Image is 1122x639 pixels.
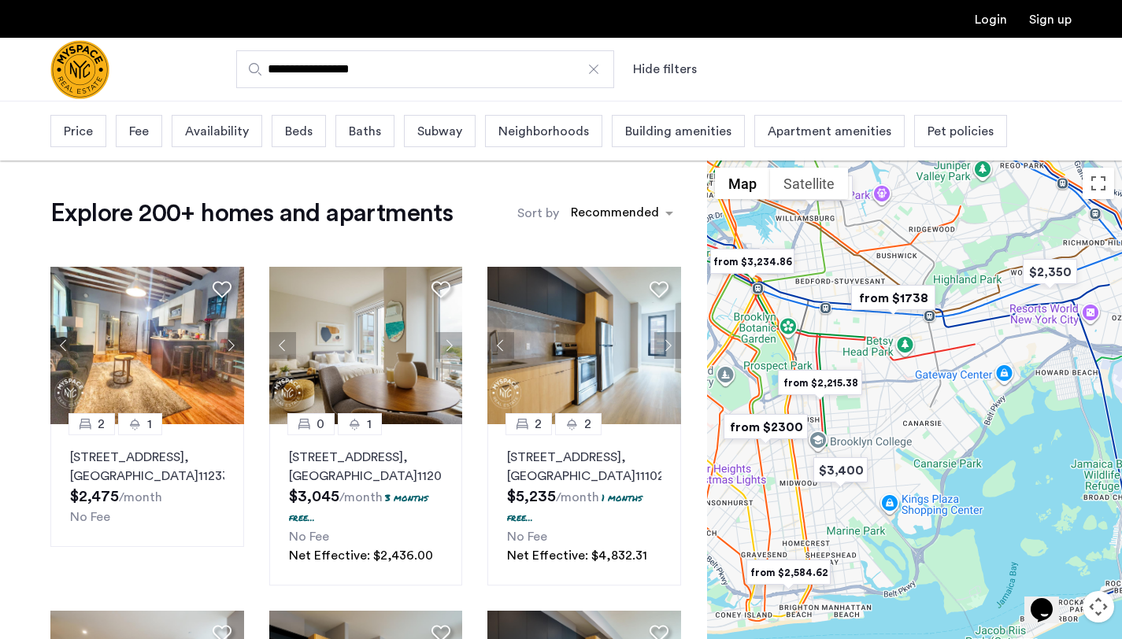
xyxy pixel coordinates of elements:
div: from $1738 [845,280,942,316]
ng-select: sort-apartment [563,199,681,227]
span: Pet policies [928,122,994,141]
div: from $2300 [717,409,814,445]
img: 1997_638660674255189691.jpeg [50,267,244,424]
sub: /month [119,491,162,504]
a: 22[STREET_ADDRESS], [GEOGRAPHIC_DATA]111021 months free...No FeeNet Effective: $4,832.31 [487,424,681,585]
label: Sort by [517,204,559,223]
button: Map camera controls [1083,591,1114,622]
a: 21[STREET_ADDRESS], [GEOGRAPHIC_DATA]11233No Fee [50,424,244,547]
button: Show or hide filters [633,60,697,79]
span: Building amenities [625,122,731,141]
div: from $2,584.62 [740,555,837,590]
span: Availability [185,122,249,141]
span: No Fee [70,511,110,523]
span: No Fee [289,530,329,543]
div: Recommended [568,203,659,226]
input: Apartment Search [236,50,614,88]
sub: /month [339,491,383,504]
span: Net Effective: $4,832.31 [507,549,647,562]
a: Cazamio Logo [50,40,109,99]
span: 2 [584,415,591,434]
div: $2,350 [1016,254,1083,290]
span: Fee [129,122,149,141]
a: Registration [1029,13,1072,26]
div: from $2,215.38 [772,365,868,401]
p: 3 months free... [289,491,428,524]
button: Toggle fullscreen view [1083,168,1114,199]
p: [STREET_ADDRESS] 11207 [289,448,443,486]
span: No Fee [507,530,547,543]
button: Next apartment [654,332,681,359]
button: Next apartment [217,332,244,359]
iframe: chat widget [1024,576,1075,623]
span: Beds [285,122,313,141]
button: Previous apartment [269,332,296,359]
div: $3,400 [807,452,874,488]
span: $3,045 [289,489,339,504]
div: from $3,234.86 [704,244,801,279]
span: 1 [367,415,372,434]
span: $5,235 [507,489,556,504]
span: $2,475 [70,489,119,504]
a: 01[STREET_ADDRESS], [GEOGRAPHIC_DATA]112073 months free...No FeeNet Effective: $2,436.00 [269,424,463,585]
span: 2 [98,415,105,434]
img: logo [50,40,109,99]
span: 1 [147,415,152,434]
img: 1997_638519001096654587.png [269,267,463,424]
p: [STREET_ADDRESS] 11102 [507,448,661,486]
span: Neighborhoods [498,122,589,141]
button: Show street map [715,168,770,199]
img: 1997_638519968035243270.png [487,267,681,424]
span: Price [64,122,93,141]
button: Show satellite imagery [770,168,848,199]
h1: Explore 200+ homes and apartments [50,198,453,229]
span: Apartment amenities [768,122,891,141]
button: Previous apartment [487,332,514,359]
span: Net Effective: $2,436.00 [289,549,433,562]
span: 0 [317,415,324,434]
button: Next apartment [435,332,462,359]
span: Baths [349,122,381,141]
sub: /month [556,491,599,504]
span: 2 [535,415,542,434]
a: Login [975,13,1007,26]
p: [STREET_ADDRESS] 11233 [70,448,224,486]
span: Subway [417,122,462,141]
button: Previous apartment [50,332,77,359]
